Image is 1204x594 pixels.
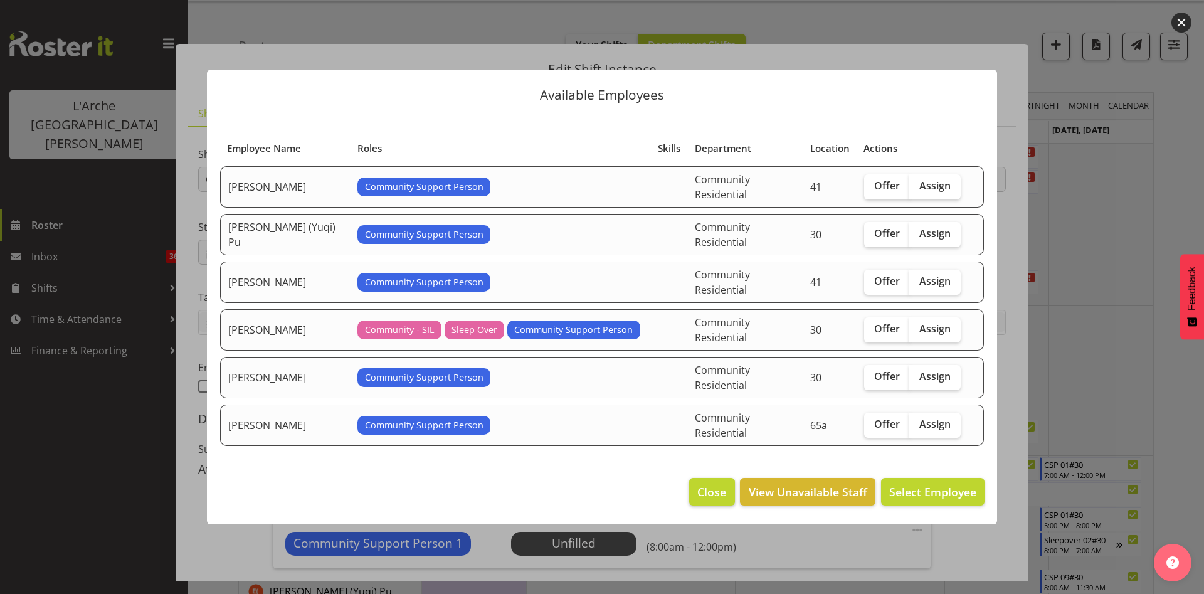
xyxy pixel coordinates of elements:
span: Offer [874,418,900,430]
span: 65a [810,418,827,432]
td: [PERSON_NAME] [220,357,350,398]
span: Feedback [1186,267,1198,310]
span: Community Support Person [514,323,633,337]
span: Assign [919,179,951,192]
span: Roles [357,141,382,156]
span: Community Residential [695,316,750,344]
span: View Unavailable Staff [749,484,867,500]
span: Community Residential [695,268,750,297]
td: [PERSON_NAME] [220,262,350,303]
span: Community - SIL [365,323,435,337]
span: Assign [919,322,951,335]
span: Community Support Person [365,418,483,432]
span: Offer [874,275,900,287]
span: Offer [874,227,900,240]
td: [PERSON_NAME] [220,309,350,351]
span: Location [810,141,850,156]
span: Department [695,141,751,156]
span: Community Support Person [365,371,483,385]
span: 41 [810,275,821,289]
span: Community Support Person [365,228,483,241]
span: Skills [658,141,680,156]
button: View Unavailable Staff [740,478,875,506]
span: Assign [919,275,951,287]
span: Community Residential [695,172,750,201]
td: [PERSON_NAME] [220,166,350,208]
button: Close [689,478,734,506]
span: Actions [863,141,897,156]
span: Community Support Person [365,180,483,194]
span: Assign [919,227,951,240]
img: help-xxl-2.png [1166,556,1179,569]
span: Community Residential [695,411,750,440]
p: Available Employees [219,88,985,102]
span: 30 [810,323,821,337]
span: Community Support Person [365,275,483,289]
span: Select Employee [889,484,976,499]
span: 30 [810,228,821,241]
span: 30 [810,371,821,385]
span: Community Residential [695,220,750,249]
span: Offer [874,370,900,383]
span: Close [697,484,726,500]
span: Employee Name [227,141,301,156]
button: Select Employee [881,478,985,506]
span: Assign [919,370,951,383]
td: [PERSON_NAME] (Yuqi) Pu [220,214,350,255]
td: [PERSON_NAME] [220,405,350,446]
span: Assign [919,418,951,430]
span: Offer [874,322,900,335]
span: Sleep Over [451,323,497,337]
span: Offer [874,179,900,192]
span: 41 [810,180,821,194]
button: Feedback - Show survey [1180,254,1204,339]
span: Community Residential [695,363,750,392]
